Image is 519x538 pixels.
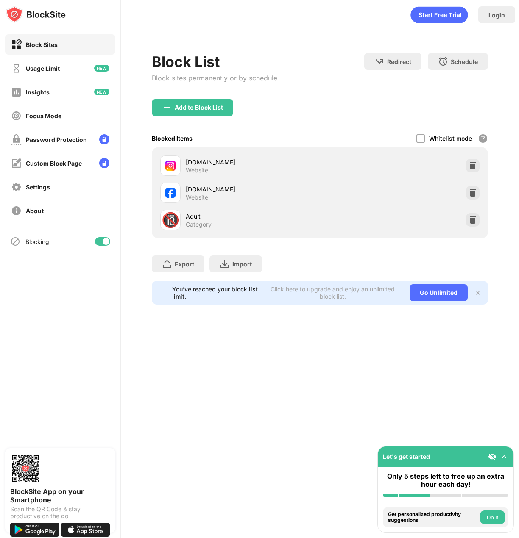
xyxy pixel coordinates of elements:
div: Website [186,194,208,201]
div: Blocking [25,238,49,245]
div: Password Protection [26,136,87,143]
div: Get personalized productivity suggestions [388,511,478,524]
img: block-on.svg [11,39,22,50]
img: omni-setup-toggle.svg [500,452,508,461]
img: insights-off.svg [11,87,22,97]
div: Click here to upgrade and enjoy an unlimited block list. [266,286,399,300]
div: Redirect [387,58,411,65]
div: 🔞 [162,211,179,229]
img: new-icon.svg [94,89,109,95]
div: Block sites permanently or by schedule [152,74,277,82]
div: Settings [26,183,50,191]
img: download-on-the-app-store.svg [61,523,110,537]
div: BlockSite App on your Smartphone [10,487,110,504]
div: Go Unlimited [410,284,468,301]
div: Login [488,11,505,19]
div: About [26,207,44,214]
div: Block List [152,53,277,70]
div: Export [175,261,194,268]
img: customize-block-page-off.svg [11,158,22,169]
div: Custom Block Page [26,160,82,167]
img: focus-off.svg [11,111,22,121]
img: blocking-icon.svg [10,236,20,247]
img: eye-not-visible.svg [488,452,497,461]
img: x-button.svg [474,289,481,296]
div: Add to Block List [175,104,223,111]
img: get-it-on-google-play.svg [10,523,59,537]
div: [DOMAIN_NAME] [186,185,320,194]
img: about-off.svg [11,205,22,216]
div: Website [186,166,208,174]
div: Block Sites [26,41,58,48]
div: Category [186,221,212,228]
div: [DOMAIN_NAME] [186,158,320,166]
img: new-icon.svg [94,65,109,72]
div: Insights [26,89,50,96]
div: You’ve reached your block list limit. [172,286,261,300]
img: lock-menu.svg [99,134,109,144]
div: Only 5 steps left to free up an extra hour each day! [383,472,508,488]
img: settings-off.svg [11,182,22,192]
div: animation [410,6,468,23]
div: Import [232,261,252,268]
div: Usage Limit [26,65,60,72]
img: options-page-qr-code.png [10,453,41,484]
div: Scan the QR Code & stay productive on the go [10,506,110,519]
img: logo-blocksite.svg [6,6,66,23]
img: password-protection-off.svg [11,134,22,145]
img: time-usage-off.svg [11,63,22,74]
div: Adult [186,212,320,221]
img: lock-menu.svg [99,158,109,168]
div: Schedule [451,58,478,65]
div: Whitelist mode [429,135,472,142]
img: favicons [165,188,176,198]
div: Focus Mode [26,112,61,119]
button: Do it [480,510,505,524]
img: favicons [165,161,176,171]
div: Let's get started [383,453,430,460]
div: Blocked Items [152,135,193,142]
